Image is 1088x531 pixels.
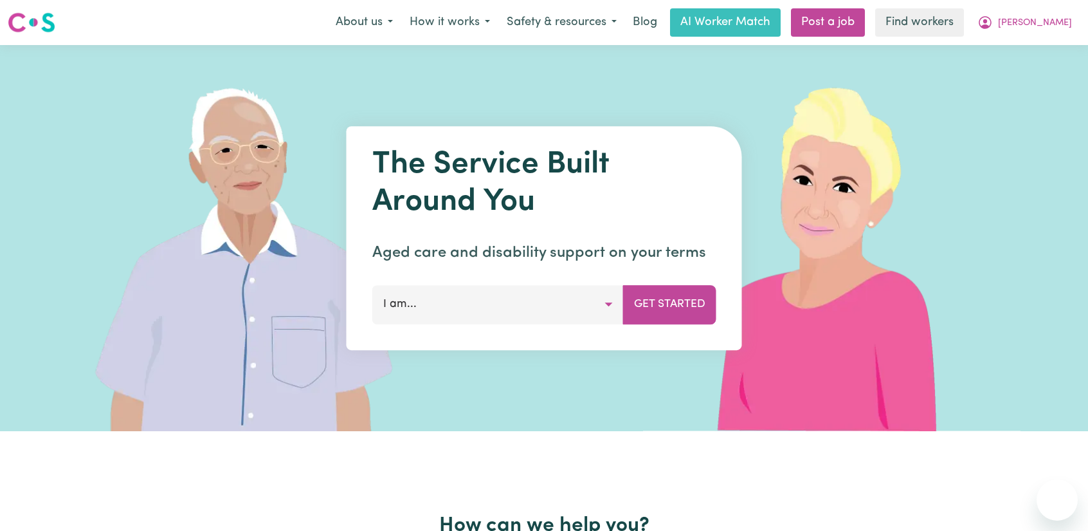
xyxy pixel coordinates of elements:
[623,285,716,324] button: Get Started
[498,9,625,36] button: Safety & resources
[401,9,498,36] button: How it works
[969,9,1080,36] button: My Account
[8,8,55,37] a: Careseekers logo
[372,241,716,265] p: Aged care and disability support on your terms
[670,8,781,37] a: AI Worker Match
[625,8,665,37] a: Blog
[327,9,401,36] button: About us
[998,16,1072,30] span: [PERSON_NAME]
[8,11,55,34] img: Careseekers logo
[372,147,716,221] h1: The Service Built Around You
[1037,480,1078,521] iframe: Button to launch messaging window
[875,8,964,37] a: Find workers
[791,8,865,37] a: Post a job
[372,285,624,324] button: I am...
